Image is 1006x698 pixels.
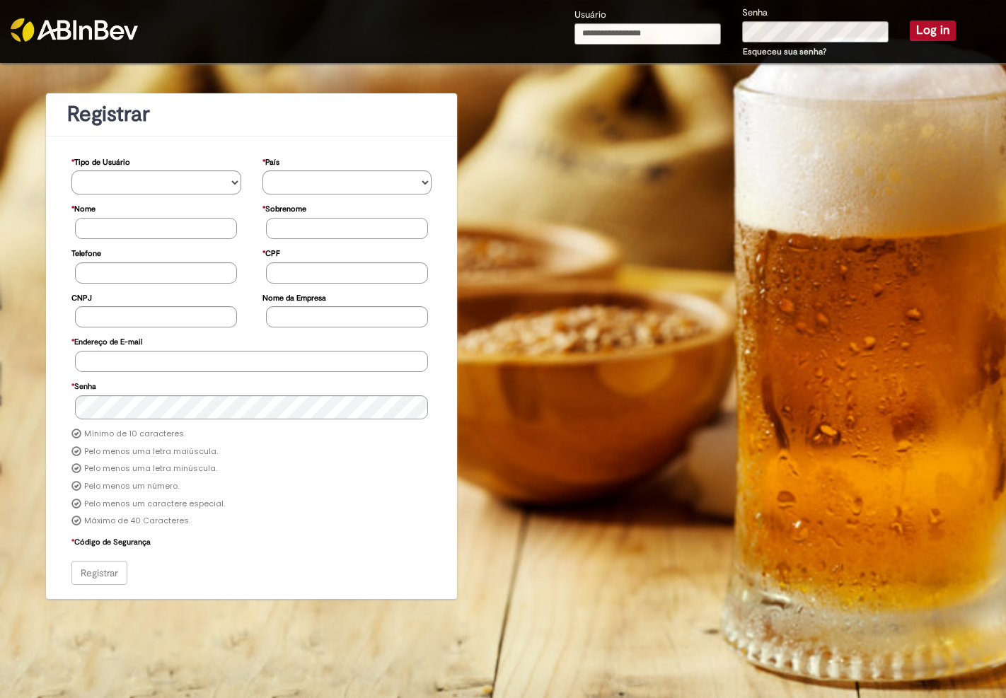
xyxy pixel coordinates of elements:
label: Endereço de E-mail [71,330,142,351]
label: Nome da Empresa [262,286,326,307]
label: Nome [71,197,96,218]
img: ABInbev-white.png [11,18,138,42]
label: Mínimo de 10 caracteres. [84,429,185,440]
label: CNPJ [71,286,92,307]
label: Sobrenome [262,197,306,218]
label: Usuário [574,8,606,22]
button: Log in [910,21,956,40]
label: Senha [742,6,768,20]
label: Máximo de 40 Caracteres. [84,516,190,527]
label: Pelo menos um caractere especial. [84,499,225,510]
label: Pelo menos uma letra minúscula. [84,463,217,475]
label: Telefone [71,242,101,262]
label: Tipo de Usuário [71,151,130,171]
a: Esqueceu sua senha? [743,46,826,57]
label: País [262,151,279,171]
label: CPF [262,242,280,262]
label: Senha [71,375,96,395]
h1: Registrar [67,103,436,126]
label: Pelo menos um número. [84,481,179,492]
label: Pelo menos uma letra maiúscula. [84,446,218,458]
label: Código de Segurança [71,530,151,551]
